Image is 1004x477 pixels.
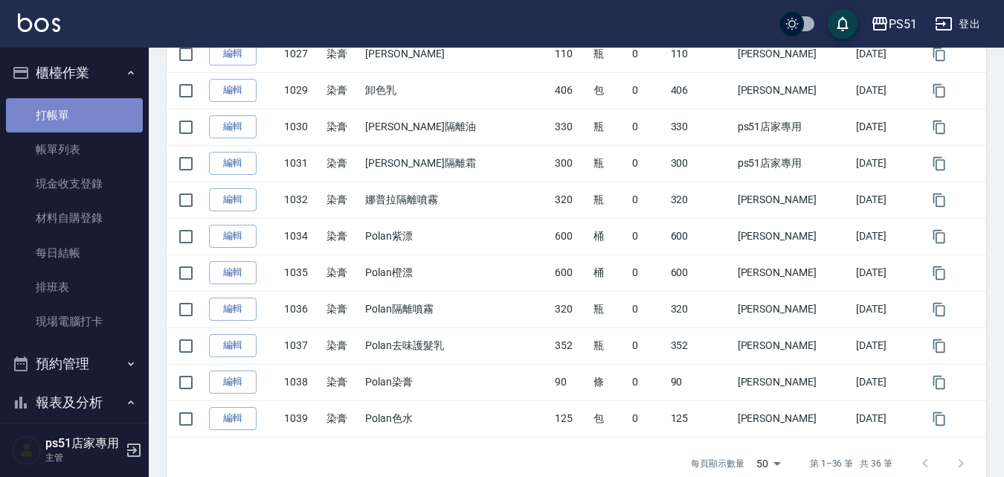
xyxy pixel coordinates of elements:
td: [DATE] [852,400,919,437]
td: 1029 [280,72,323,109]
td: [PERSON_NAME] [734,291,852,327]
button: save [828,9,857,39]
td: 90 [667,364,734,400]
td: 90 [551,364,590,400]
p: 主管 [45,451,121,464]
td: 320 [667,182,734,218]
td: [PERSON_NAME] [361,36,551,72]
td: 瓶 [590,182,628,218]
td: 600 [667,218,734,254]
td: 染膏 [323,364,361,400]
a: 編輯 [209,188,257,211]
td: 300 [667,145,734,182]
td: 1034 [280,218,323,254]
td: [DATE] [852,291,919,327]
td: 125 [667,400,734,437]
a: 現金收支登錄 [6,167,143,201]
td: 卸色乳 [361,72,551,109]
p: 第 1–36 筆 共 36 筆 [810,457,892,470]
td: 染膏 [323,291,361,327]
td: [DATE] [852,36,919,72]
a: 編輯 [209,407,257,430]
td: 330 [667,109,734,145]
td: 染膏 [323,182,361,218]
a: 材料自購登錄 [6,201,143,235]
td: 0 [628,291,667,327]
a: 編輯 [209,152,257,175]
td: [PERSON_NAME] [734,72,852,109]
button: PS51 [865,9,923,39]
td: 1036 [280,291,323,327]
td: 1037 [280,327,323,364]
td: [PERSON_NAME] [734,182,852,218]
td: 0 [628,109,667,145]
td: 0 [628,327,667,364]
td: 染膏 [323,327,361,364]
a: 編輯 [209,371,257,394]
td: 1039 [280,400,323,437]
td: 條 [590,364,628,400]
td: Polan紫漂 [361,218,551,254]
td: 1032 [280,182,323,218]
td: 瓶 [590,36,628,72]
td: 0 [628,145,667,182]
td: ps51店家專用 [734,109,852,145]
a: 每日結帳 [6,236,143,270]
td: [PERSON_NAME] [734,36,852,72]
td: 406 [667,72,734,109]
td: 352 [667,327,734,364]
td: 染膏 [323,254,361,291]
a: 編輯 [209,79,257,102]
td: ps51店家專用 [734,145,852,182]
td: 352 [551,327,590,364]
td: 600 [667,254,734,291]
a: 帳單列表 [6,132,143,167]
td: 染膏 [323,400,361,437]
td: 1031 [280,145,323,182]
td: [DATE] [852,218,919,254]
td: Polan去味護髮乳 [361,327,551,364]
td: 320 [551,291,590,327]
a: 現場電腦打卡 [6,304,143,339]
td: 0 [628,364,667,400]
td: Polan隔離噴霧 [361,291,551,327]
td: 600 [551,254,590,291]
td: 0 [628,254,667,291]
td: 1027 [280,36,323,72]
td: 110 [667,36,734,72]
td: 320 [551,182,590,218]
h5: ps51店家專用 [45,436,121,451]
td: 406 [551,72,590,109]
td: [PERSON_NAME] [734,364,852,400]
td: 600 [551,218,590,254]
td: 0 [628,400,667,437]
td: 染膏 [323,145,361,182]
button: 預約管理 [6,345,143,383]
td: 110 [551,36,590,72]
td: 0 [628,36,667,72]
a: 編輯 [209,225,257,248]
td: 1038 [280,364,323,400]
td: 染膏 [323,36,361,72]
td: [DATE] [852,109,919,145]
td: 0 [628,182,667,218]
td: 瓶 [590,145,628,182]
td: 125 [551,400,590,437]
div: PS51 [889,15,917,33]
td: Polan色水 [361,400,551,437]
td: [DATE] [852,364,919,400]
td: 瓶 [590,291,628,327]
td: [DATE] [852,254,919,291]
td: Polan橙漂 [361,254,551,291]
a: 編輯 [209,115,257,138]
td: [PERSON_NAME]隔離霜 [361,145,551,182]
td: [DATE] [852,145,919,182]
button: 報表及分析 [6,383,143,422]
td: 瓶 [590,109,628,145]
img: Logo [18,13,60,32]
a: 打帳單 [6,98,143,132]
td: 桶 [590,254,628,291]
td: 染膏 [323,218,361,254]
td: 娜普拉隔離噴霧 [361,182,551,218]
a: 編輯 [209,42,257,65]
